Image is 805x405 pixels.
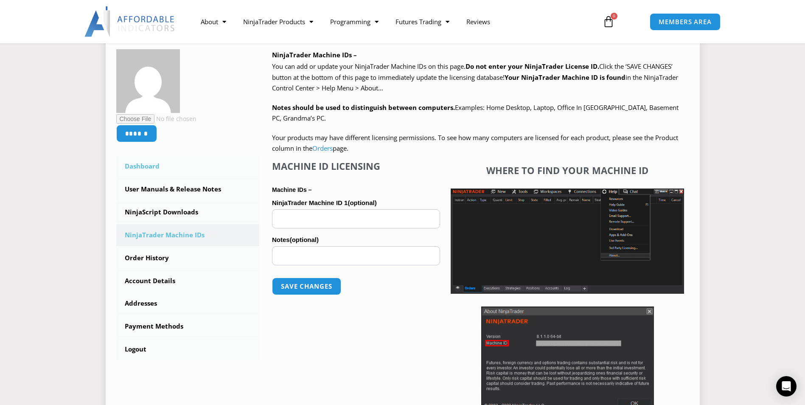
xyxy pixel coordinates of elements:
a: Dashboard [116,155,260,177]
a: About [192,12,235,31]
span: (optional) [290,236,319,243]
a: Futures Trading [387,12,458,31]
a: User Manuals & Release Notes [116,178,260,200]
a: Reviews [458,12,499,31]
span: Your products may have different licensing permissions. To see how many computers are licensed fo... [272,133,678,153]
a: Orders [312,144,333,152]
a: NinjaScript Downloads [116,201,260,223]
h4: Where to find your Machine ID [451,165,684,176]
span: (optional) [348,199,376,206]
a: NinjaTrader Machine IDs [116,224,260,246]
a: Programming [322,12,387,31]
h4: Machine ID Licensing [272,160,440,172]
strong: Your NinjaTrader Machine ID is found [505,73,625,82]
a: MEMBERS AREA [650,13,721,31]
span: Examples: Home Desktop, Laptop, Office In [GEOGRAPHIC_DATA], Basement PC, Grandma’s PC. [272,103,679,123]
span: 0 [611,13,617,20]
nav: Menu [192,12,593,31]
div: Open Intercom Messenger [776,376,797,397]
img: LogoAI | Affordable Indicators – NinjaTrader [84,6,176,37]
label: NinjaTrader Machine ID 1 [272,197,440,209]
a: 0 [590,9,627,34]
a: Order History [116,247,260,269]
span: MEMBERS AREA [659,19,712,25]
span: You can add or update your NinjaTrader Machine IDs on this page. [272,62,466,70]
a: Payment Methods [116,315,260,337]
strong: Notes should be used to distinguish between computers. [272,103,455,112]
b: Do not enter your NinjaTrader License ID. [466,62,599,70]
span: Click the ‘SAVE CHANGES’ button at the bottom of this page to immediately update the licensing da... [272,62,678,92]
nav: Account pages [116,155,260,360]
a: NinjaTrader Products [235,12,322,31]
a: Account Details [116,270,260,292]
b: NinjaTrader Machine IDs – [272,51,357,59]
strong: Machine IDs – [272,186,311,193]
a: Logout [116,338,260,360]
label: Notes [272,233,440,246]
button: Save changes [272,278,341,295]
img: Screenshot 2025-01-17 1155544 | Affordable Indicators – NinjaTrader [451,188,684,294]
a: Addresses [116,292,260,315]
img: 5bf2ea20db9f752674a9f6902c51d781841d11f9f519996ecacb989455cd57cc [116,49,180,113]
